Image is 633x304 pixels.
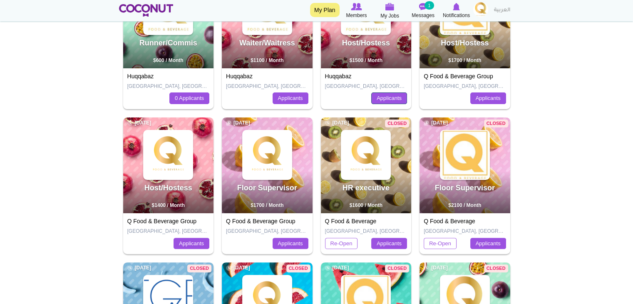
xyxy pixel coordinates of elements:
[187,264,211,272] span: Closed
[139,39,197,47] a: Runner/Commis
[440,2,473,20] a: Notifications Notifications
[325,218,377,224] a: Q Food & Beverage
[226,264,250,272] span: [DATE]
[470,92,506,104] a: Applicants
[424,83,506,90] p: [GEOGRAPHIC_DATA], [GEOGRAPHIC_DATA]
[448,57,481,63] span: $1700 / Month
[226,73,253,80] a: Huqqabaz
[325,228,407,235] p: [GEOGRAPHIC_DATA], [GEOGRAPHIC_DATA]
[351,3,362,10] img: Browse Members
[273,92,308,104] a: Applicants
[153,57,184,63] span: $600 / Month
[226,83,308,90] p: [GEOGRAPHIC_DATA], [GEOGRAPHIC_DATA]
[237,184,297,192] a: Floor Supervisor
[152,202,185,208] span: $1400 / Month
[342,39,390,47] a: Host/Hostess
[380,12,399,20] span: My Jobs
[119,4,174,17] img: Home
[424,73,493,80] a: Q Food & Beverage Group
[325,120,349,127] span: [DATE]
[424,218,475,224] a: Q Food & Beverage
[226,120,250,127] span: [DATE]
[448,202,481,208] span: $2100 / Month
[424,1,434,10] small: 1
[346,11,367,20] span: Members
[310,3,340,17] a: My Plan
[484,120,508,127] span: Closed
[419,3,427,10] img: Messages
[127,73,154,80] a: Huqqabaz
[412,11,434,20] span: Messages
[127,228,210,235] p: [GEOGRAPHIC_DATA], [GEOGRAPHIC_DATA]
[127,120,151,127] span: [DATE]
[350,202,382,208] span: $1600 / Month
[226,228,308,235] p: [GEOGRAPHIC_DATA], [GEOGRAPHIC_DATA]
[251,202,283,208] span: $1700 / Month
[325,238,358,249] a: Re-Open
[441,39,489,47] a: Host/Hostess
[127,264,151,272] span: [DATE]
[169,92,209,104] a: 0 Applicants
[325,73,352,80] a: Huqqabaz
[453,3,460,10] img: Notifications
[424,120,448,127] span: [DATE]
[325,83,407,90] p: [GEOGRAPHIC_DATA], [GEOGRAPHIC_DATA]
[144,184,192,192] a: Host/Hostess
[174,238,209,249] a: Applicants
[239,39,295,47] a: Waiter/Waitress
[325,264,349,272] span: [DATE]
[484,264,508,272] span: Closed
[350,57,382,63] span: $1500 / Month
[490,2,514,19] a: العربية
[385,264,409,272] span: Closed
[273,238,308,249] a: Applicants
[286,264,310,272] span: Closed
[251,57,283,63] span: $1100 / Month
[424,228,506,235] p: [GEOGRAPHIC_DATA], [GEOGRAPHIC_DATA]
[424,264,448,272] span: [DATE]
[443,11,470,20] span: Notifications
[424,238,457,249] a: Re-Open
[127,83,210,90] p: [GEOGRAPHIC_DATA], [GEOGRAPHIC_DATA]
[385,3,395,10] img: My Jobs
[340,2,373,20] a: Browse Members Members
[371,92,407,104] a: Applicants
[385,120,409,127] span: Closed
[127,218,197,224] a: Q Food & Beverage Group
[435,184,495,192] a: Floor Supervisor
[373,2,407,20] a: My Jobs My Jobs
[470,238,506,249] a: Applicants
[226,218,295,224] a: Q Food & Beverage Group
[343,184,390,192] a: HR executive
[407,2,440,20] a: Messages Messages 1
[371,238,407,249] a: Applicants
